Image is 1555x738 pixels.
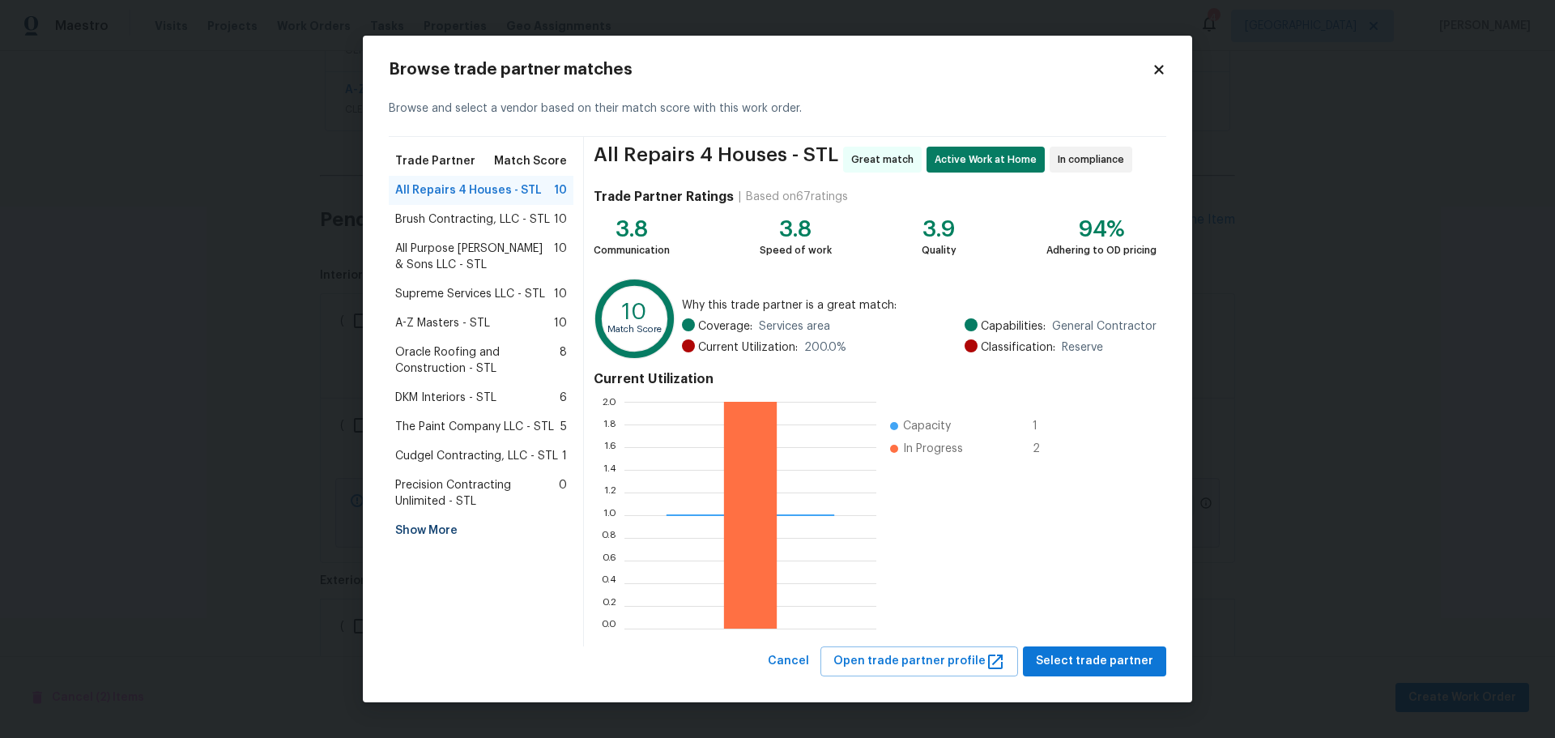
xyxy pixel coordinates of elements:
span: In Progress [903,441,963,457]
span: Precision Contracting Unlimited - STL [395,477,559,510]
text: 1.2 [604,488,616,497]
div: Quality [922,242,956,258]
span: 10 [554,182,567,198]
text: 1.8 [603,420,616,429]
span: Reserve [1062,339,1103,356]
span: 5 [560,419,567,435]
span: Why this trade partner is a great match: [682,297,1157,314]
button: Select trade partner [1023,646,1166,676]
span: Brush Contracting, LLC - STL [395,211,550,228]
h4: Trade Partner Ratings [594,189,734,205]
span: 1 [1033,418,1059,434]
div: | [734,189,746,205]
span: Services area [759,318,830,335]
button: Cancel [761,646,816,676]
span: General Contractor [1052,318,1157,335]
text: 0.6 [602,556,616,565]
button: Open trade partner profile [820,646,1018,676]
span: Oracle Roofing and Construction - STL [395,344,560,377]
span: Current Utilization: [698,339,798,356]
span: Capabilities: [981,318,1046,335]
span: Cudgel Contracting, LLC - STL [395,448,558,464]
text: 10 [622,301,647,323]
div: 3.8 [760,221,832,237]
span: The Paint Company LLC - STL [395,419,554,435]
div: 94% [1046,221,1157,237]
div: Browse and select a vendor based on their match score with this work order. [389,81,1166,137]
span: 10 [554,286,567,302]
span: 10 [554,211,567,228]
div: Based on 67 ratings [746,189,848,205]
span: Capacity [903,418,951,434]
span: A-Z Masters - STL [395,315,490,331]
span: In compliance [1058,151,1131,168]
span: All Repairs 4 Houses - STL [395,182,542,198]
span: Supreme Services LLC - STL [395,286,545,302]
text: 0.8 [601,533,616,543]
span: 10 [554,315,567,331]
span: Great match [851,151,920,168]
span: Coverage: [698,318,752,335]
span: Match Score [494,153,567,169]
span: Active Work at Home [935,151,1043,168]
text: 0.0 [601,624,616,633]
span: 1 [562,448,567,464]
text: 0.2 [602,601,616,611]
div: 3.9 [922,221,956,237]
span: Open trade partner profile [833,651,1005,672]
span: Cancel [768,651,809,672]
text: 1.6 [604,442,616,452]
span: DKM Interiors - STL [395,390,496,406]
div: Communication [594,242,670,258]
text: 1.0 [603,510,616,520]
div: Show More [389,516,573,545]
span: Select trade partner [1036,651,1153,672]
div: Speed of work [760,242,832,258]
span: All Repairs 4 Houses - STL [594,147,838,173]
text: 0.4 [601,578,616,588]
span: 6 [560,390,567,406]
span: All Purpose [PERSON_NAME] & Sons LLC - STL [395,241,554,273]
text: 2.0 [602,397,616,407]
span: 2 [1033,441,1059,457]
div: 3.8 [594,221,670,237]
text: Match Score [607,326,662,335]
span: Classification: [981,339,1055,356]
span: 10 [554,241,567,273]
text: 1.4 [603,465,616,475]
span: 0 [559,477,567,510]
h2: Browse trade partner matches [389,62,1152,78]
div: Adhering to OD pricing [1046,242,1157,258]
span: 200.0 % [804,339,846,356]
span: Trade Partner [395,153,475,169]
h4: Current Utilization [594,371,1157,387]
span: 8 [560,344,567,377]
